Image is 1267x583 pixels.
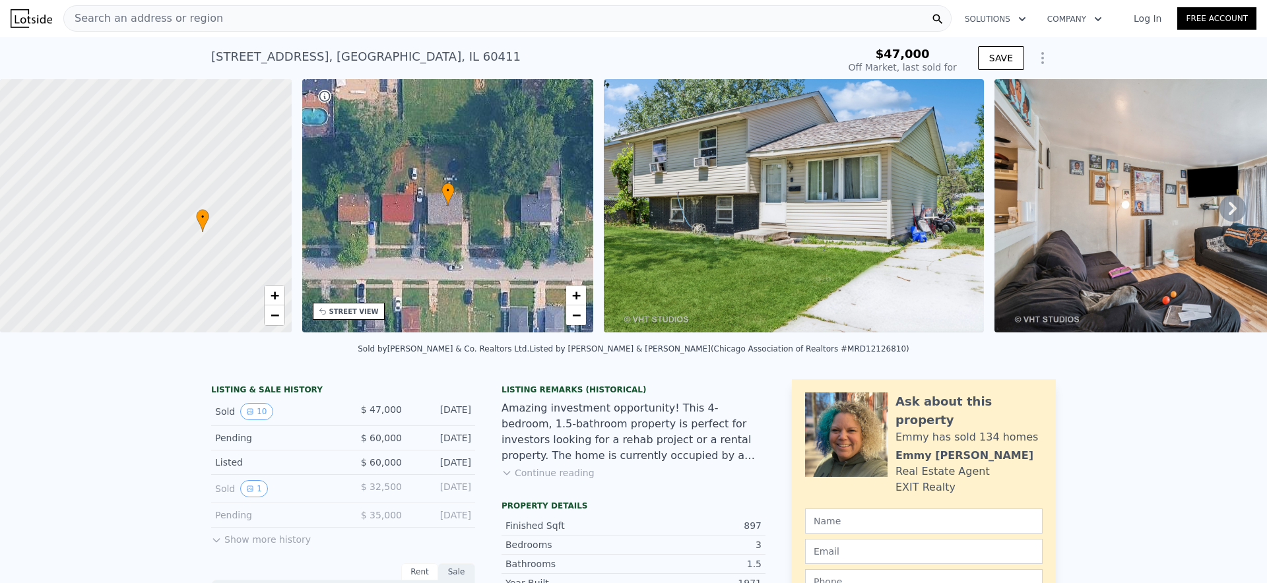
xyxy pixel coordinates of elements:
div: Pending [215,431,333,445]
div: Sale [438,563,475,580]
div: Sold by [PERSON_NAME] & Co. Realtors Ltd . [358,344,529,353]
a: Zoom out [265,305,284,325]
span: • [196,211,209,223]
a: Log In [1118,12,1177,25]
div: Rent [401,563,438,580]
button: Company [1037,7,1113,31]
div: [DATE] [412,480,471,497]
input: Email [805,539,1043,564]
div: Amazing investment opportunity! This 4-bedroom, 1.5-bathroom property is perfect for investors lo... [502,400,765,464]
span: + [270,287,278,303]
div: Emmy has sold 134 homes [895,429,1038,445]
div: 897 [633,519,762,532]
div: LISTING & SALE HISTORY [211,384,475,398]
img: Lotside [11,9,52,28]
div: STREET VIEW [329,307,379,317]
div: Real Estate Agent [895,464,990,479]
div: Listing Remarks (Historical) [502,384,765,395]
a: Zoom in [566,286,586,305]
div: • [441,183,455,206]
button: SAVE [978,46,1024,70]
div: Ask about this property [895,392,1043,429]
span: Search an address or region [64,11,223,26]
span: $ 47,000 [361,404,402,415]
span: − [270,307,278,323]
div: • [196,209,209,232]
div: Bathrooms [505,557,633,570]
div: Listed by [PERSON_NAME] & [PERSON_NAME] (Chicago Association of Realtors #MRD12126810) [529,344,909,353]
span: $47,000 [876,47,930,61]
div: EXIT Realty [895,479,956,495]
span: $ 60,000 [361,457,402,468]
div: [STREET_ADDRESS] , [GEOGRAPHIC_DATA] , IL 60411 [211,47,521,66]
a: Free Account [1177,7,1256,30]
button: Solutions [954,7,1037,31]
div: Sold [215,480,333,497]
button: Show more history [211,528,311,546]
div: Emmy [PERSON_NAME] [895,448,1033,464]
span: • [441,185,455,197]
div: Sold [215,403,333,420]
img: Sale: 21256108 Parcel: 15978373 [604,79,984,332]
div: Off Market, last sold for [849,61,957,74]
span: $ 60,000 [361,433,402,443]
div: Finished Sqft [505,519,633,532]
div: [DATE] [412,508,471,522]
div: Bedrooms [505,538,633,551]
div: Listed [215,456,333,469]
div: Property details [502,501,765,511]
button: View historical data [240,403,273,420]
input: Name [805,508,1043,534]
div: Pending [215,508,333,522]
span: − [572,307,581,323]
span: $ 32,500 [361,481,402,492]
a: Zoom in [265,286,284,305]
div: 3 [633,538,762,551]
button: Show Options [1029,45,1056,71]
div: [DATE] [412,431,471,445]
span: $ 35,000 [361,510,402,520]
button: Continue reading [502,466,595,479]
div: 1.5 [633,557,762,570]
div: [DATE] [412,456,471,469]
button: View historical data [240,480,268,497]
div: [DATE] [412,403,471,420]
a: Zoom out [566,305,586,325]
span: + [572,287,581,303]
